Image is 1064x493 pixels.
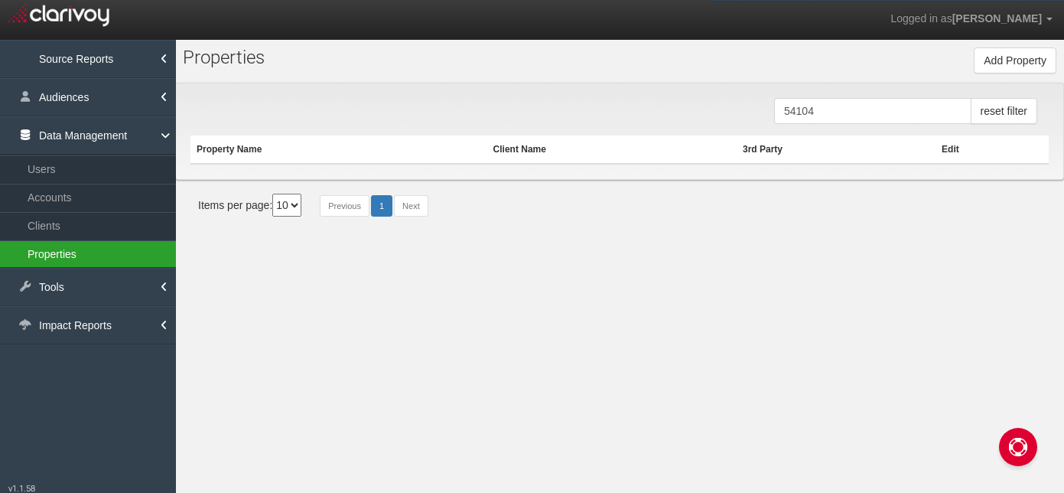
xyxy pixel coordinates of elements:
[774,98,971,124] input: Search Properties
[487,135,737,164] th: Client Name
[737,135,935,164] th: 3rd Party
[320,195,369,217] a: Previous
[971,98,1037,124] button: reset filter
[394,195,428,217] a: Next
[974,47,1056,73] button: Add Property
[935,135,1049,164] th: Edit
[952,12,1042,24] span: [PERSON_NAME]
[371,195,392,217] a: 1
[198,194,301,217] div: Items per page:
[190,135,487,164] th: Property Name
[890,12,952,24] span: Logged in as
[879,1,1064,38] a: Logged in as[PERSON_NAME]
[200,47,210,68] span: o
[183,47,445,67] h1: Pr perties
